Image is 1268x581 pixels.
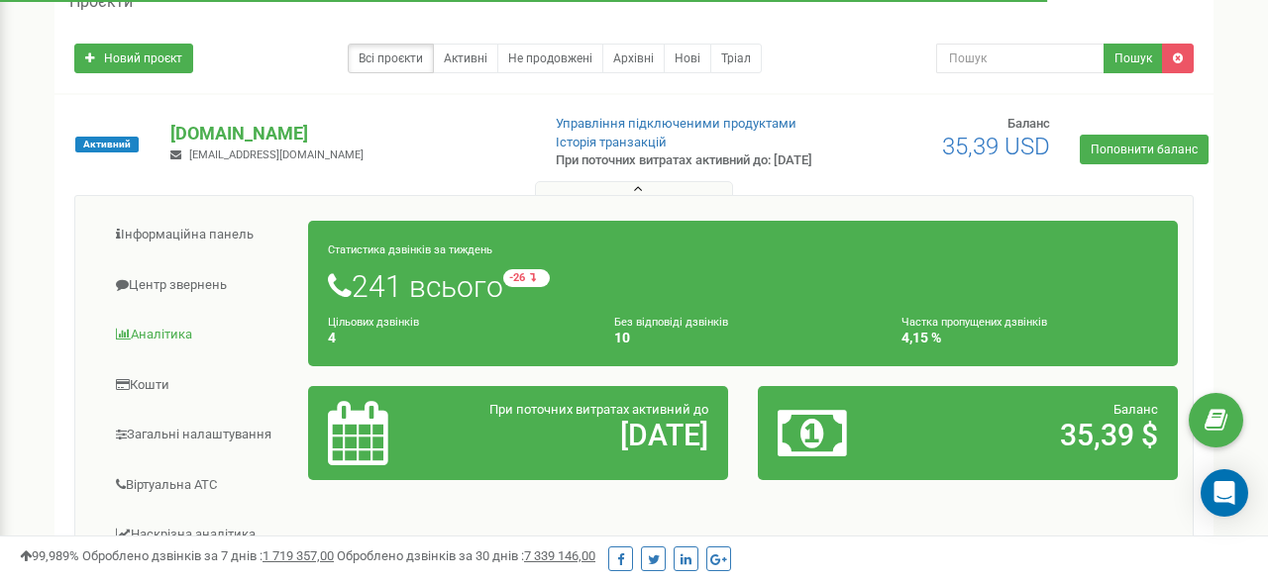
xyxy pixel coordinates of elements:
a: Нові [664,44,711,73]
small: Цільових дзвінків [328,316,419,329]
a: Тріал [710,44,762,73]
a: Віртуальна АТС [90,461,309,510]
h1: 241 всього [328,269,1158,303]
h4: 4 [328,331,584,345]
div: Open Intercom Messenger [1201,469,1248,517]
a: Інформаційна панель [90,211,309,259]
h2: 35,39 $ [914,419,1158,451]
span: [EMAIL_ADDRESS][DOMAIN_NAME] [189,148,364,161]
a: Всі проєкти [348,44,434,73]
p: При поточних витратах активний до: [DATE] [556,151,813,170]
small: -26 [503,269,550,287]
h4: 10 [614,331,871,345]
a: Загальні налаштування [90,411,309,459]
p: [DOMAIN_NAME] [170,121,524,146]
span: Оброблено дзвінків за 30 днів : [337,548,595,563]
span: Баланс [1113,402,1158,417]
small: Частка пропущених дзвінків [901,316,1047,329]
h2: [DATE] [465,419,708,451]
a: Наскрізна аналітика [90,511,309,559]
u: 7 339 146,00 [524,548,595,563]
span: При поточних витратах активний до [489,402,708,417]
a: Новий проєкт [74,44,193,73]
span: 35,39 USD [942,133,1050,160]
a: Аналiтика [90,311,309,359]
u: 1 719 357,00 [263,548,334,563]
a: Активні [433,44,498,73]
span: Активний [75,137,139,152]
a: Поповнити баланс [1080,135,1209,164]
h4: 4,15 % [901,331,1158,345]
small: Без відповіді дзвінків [614,316,728,329]
a: Архівні [602,44,665,73]
a: Кошти [90,361,309,410]
a: Центр звернень [90,261,309,310]
a: Управління підключеними продуктами [556,116,796,131]
a: Історія транзакцій [556,135,667,149]
span: 99,989% [20,548,79,563]
span: Баланс [1007,116,1050,131]
button: Пошук [1104,44,1163,73]
input: Пошук [936,44,1105,73]
a: Не продовжені [497,44,603,73]
span: Оброблено дзвінків за 7 днів : [82,548,334,563]
small: Статистика дзвінків за тиждень [328,243,492,256]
